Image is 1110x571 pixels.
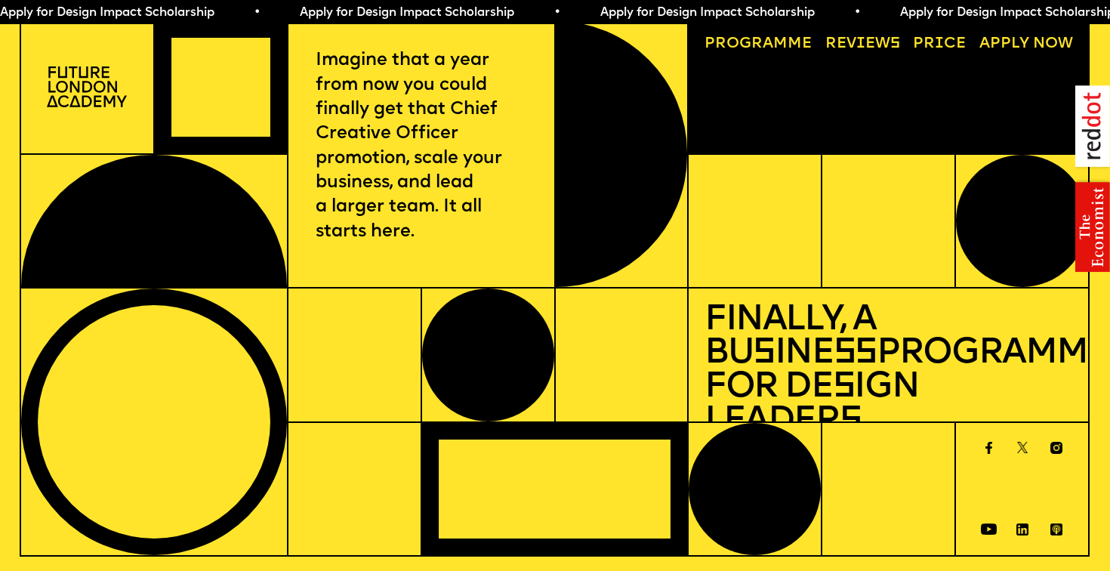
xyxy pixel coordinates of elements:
a: Programme [697,29,819,60]
span: A [979,36,990,51]
p: Imagine that a year from now you could finally get that Chief Creative Officer promotion, scale y... [316,48,526,244]
h1: Finally, a Bu ine Programme for De ign Leader [705,304,1073,440]
a: Price [905,29,973,60]
span: a [763,36,773,51]
span: • [254,7,261,19]
a: Apply now [972,29,1081,60]
span: s [833,370,855,406]
span: s [840,404,862,440]
span: ss [834,336,877,372]
span: • [854,7,861,19]
a: Reviews [817,29,907,60]
span: s [753,336,775,372]
span: • [553,7,560,19]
